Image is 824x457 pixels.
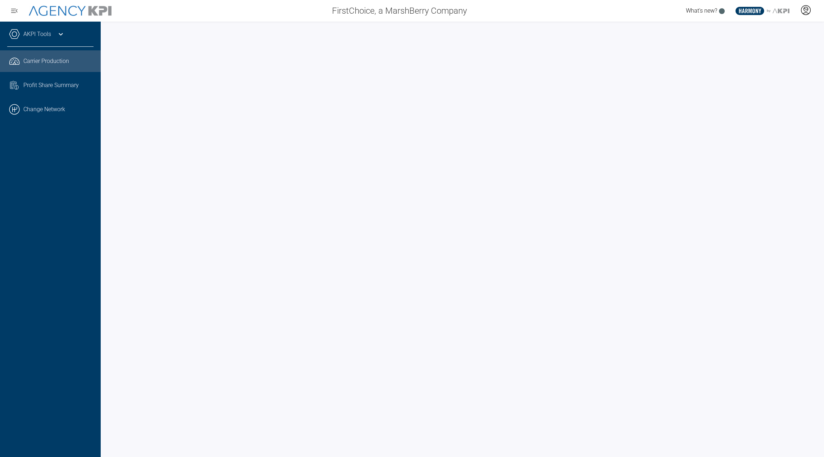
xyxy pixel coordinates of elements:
[332,4,467,17] span: FirstChoice, a MarshBerry Company
[23,30,51,39] a: AKPI Tools
[686,7,717,14] span: What's new?
[23,81,79,90] span: Profit Share Summary
[23,57,69,65] span: Carrier Production
[29,6,111,16] img: AgencyKPI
